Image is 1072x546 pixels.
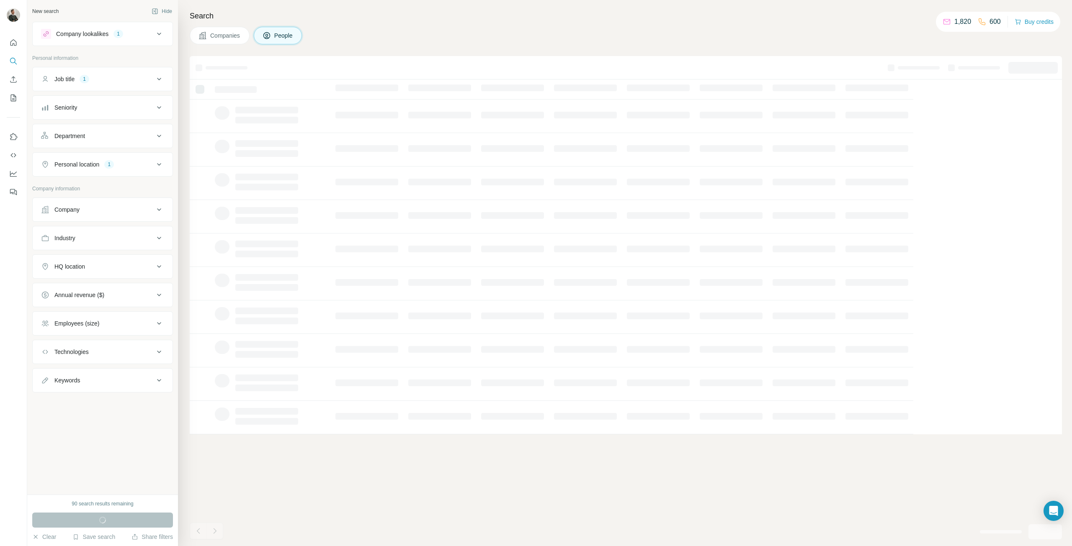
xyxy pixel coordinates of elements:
[131,533,173,541] button: Share filters
[7,185,20,200] button: Feedback
[1015,16,1054,28] button: Buy credits
[7,35,20,50] button: Quick start
[33,313,173,333] button: Employees (size)
[54,103,77,112] div: Seniority
[954,17,971,27] p: 1,820
[54,234,75,242] div: Industry
[7,148,20,163] button: Use Surfe API
[32,8,59,15] div: New search
[54,348,89,356] div: Technologies
[7,72,20,87] button: Enrich CSV
[33,24,173,44] button: Company lookalikes1
[33,126,173,146] button: Department
[33,342,173,362] button: Technologies
[32,54,173,62] p: Personal information
[1044,501,1064,521] div: Open Intercom Messenger
[33,97,173,118] button: Seniority
[7,54,20,69] button: Search
[72,500,133,508] div: 90 search results remaining
[72,533,115,541] button: Save search
[54,319,99,328] div: Employees (size)
[33,69,173,89] button: Job title1
[7,129,20,144] button: Use Surfe on LinkedIn
[33,370,173,390] button: Keywords
[990,17,1001,27] p: 600
[7,8,20,22] img: Avatar
[146,5,178,18] button: Hide
[54,376,80,385] div: Keywords
[80,75,89,83] div: 1
[54,160,99,169] div: Personal location
[210,31,241,40] span: Companies
[33,228,173,248] button: Industry
[56,30,108,38] div: Company lookalikes
[104,161,114,168] div: 1
[33,154,173,174] button: Personal location1
[32,185,173,192] p: Company information
[33,256,173,277] button: HQ location
[33,285,173,305] button: Annual revenue ($)
[274,31,294,40] span: People
[54,291,104,299] div: Annual revenue ($)
[32,533,56,541] button: Clear
[7,90,20,105] button: My lists
[113,30,123,38] div: 1
[54,75,75,83] div: Job title
[54,132,85,140] div: Department
[54,205,80,214] div: Company
[7,166,20,181] button: Dashboard
[190,10,1062,22] h4: Search
[54,262,85,271] div: HQ location
[33,200,173,220] button: Company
